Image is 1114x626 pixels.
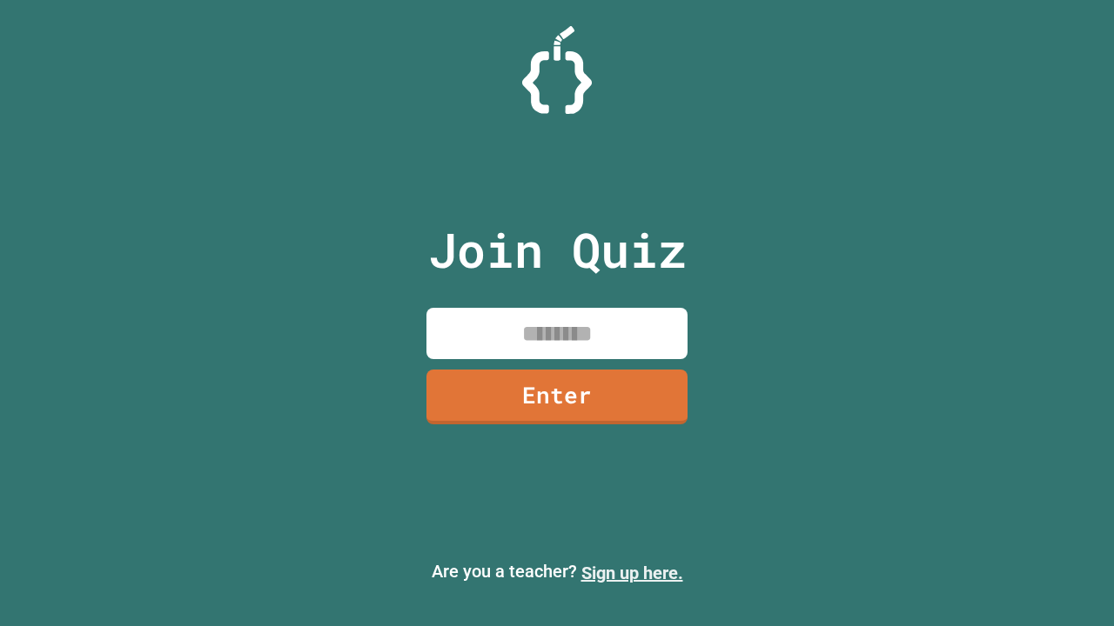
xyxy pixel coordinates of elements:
a: Sign up here. [581,563,683,583]
iframe: chat widget [1041,556,1097,609]
a: Enter [426,370,688,424]
img: Logo.svg [522,26,592,114]
p: Join Quiz [428,214,687,286]
p: Are you a teacher? [14,558,1100,586]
